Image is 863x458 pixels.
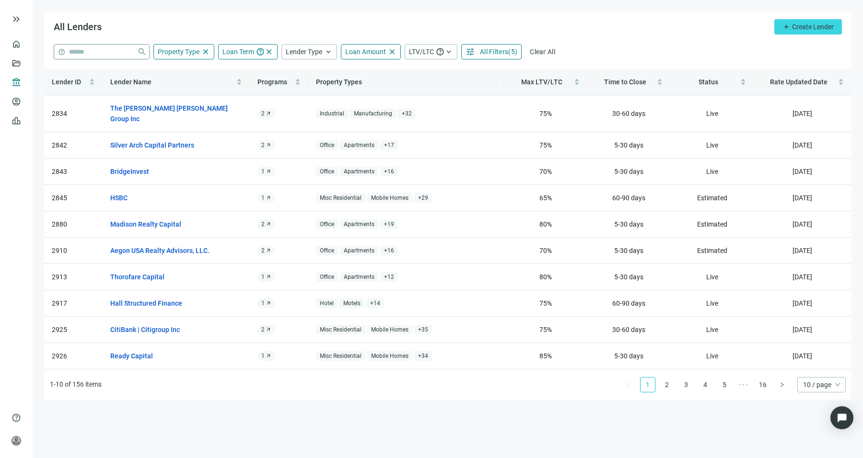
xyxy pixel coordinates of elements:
span: arrow_outward [266,111,271,116]
span: LTV/LTC [409,48,434,56]
span: 80 % [539,220,552,228]
span: Live [706,352,718,360]
span: + 34 [414,351,432,361]
td: 2834 [44,95,103,132]
span: [DATE] [793,141,812,149]
span: 2 [261,326,265,333]
span: 75 % [539,141,552,149]
span: arrow_outward [266,142,271,148]
span: 1 [261,194,265,202]
a: The [PERSON_NAME] [PERSON_NAME] Group Inc [110,103,232,124]
span: 2 [261,110,265,117]
span: 1 [261,273,265,281]
span: Live [706,273,718,281]
span: keyboard_arrow_up [324,47,333,56]
span: Property Type [158,48,199,56]
span: 75 % [539,326,552,333]
span: All Lenders [54,21,102,33]
li: Next 5 Pages [736,377,751,392]
span: + 29 [414,193,432,203]
td: 5-30 days [587,132,671,159]
span: Misc Residential [316,325,365,335]
button: tuneAll Filters(5) [461,44,522,59]
span: Live [706,326,718,333]
span: 70 % [539,168,552,175]
span: Industrial [316,109,348,119]
span: + 19 [380,219,398,229]
span: 65 % [539,194,552,202]
span: Misc Residential [316,193,365,203]
span: 75 % [539,299,552,307]
li: 1 [640,377,655,392]
td: 5-30 days [587,238,671,264]
td: 2845 [44,185,103,211]
span: Mobile Homes [367,325,412,335]
a: 3 [679,378,693,392]
td: 2842 [44,132,103,159]
span: Hotel [316,298,338,309]
button: right [774,377,790,392]
span: Programs [257,78,287,86]
span: Apartments [340,167,378,177]
a: CitiBank | Citigroup Inc [110,324,180,335]
td: 2925 [44,317,103,343]
span: 85 % [539,352,552,360]
a: 4 [698,378,712,392]
span: arrow_outward [266,195,271,201]
span: Apartments [340,246,378,256]
span: Lender Name [110,78,152,86]
span: Office [316,219,338,229]
span: Live [706,141,718,149]
a: 1 [641,378,655,392]
span: help [58,48,65,56]
li: 4 [698,377,713,392]
span: arrow_outward [266,300,271,306]
a: BridgeInvest [110,166,149,177]
span: Estimated [697,194,727,202]
td: 2880 [44,211,103,238]
a: 5 [717,378,732,392]
span: Loan Amount [345,48,386,56]
td: 2843 [44,159,103,185]
td: 2926 [44,343,103,369]
span: Live [706,299,718,307]
span: Property Types [316,78,362,86]
span: [DATE] [793,352,812,360]
span: arrow_outward [266,327,271,332]
span: Mobile Homes [367,193,412,203]
a: HSBC [110,193,128,203]
span: 1 [261,299,265,307]
span: ••• [736,377,751,392]
button: keyboard_double_arrow_right [11,13,22,25]
span: Office [316,167,338,177]
a: 16 [756,378,770,392]
span: Live [706,168,718,175]
span: close [201,47,210,56]
li: 16 [755,377,770,392]
button: Clear All [525,44,560,59]
a: Thorofare Capital [110,272,164,282]
button: left [621,377,636,392]
li: 1-10 of 156 items [50,377,102,392]
span: Clear All [530,48,555,56]
span: Office [316,140,338,150]
span: Manufacturing [350,109,396,119]
span: + 35 [414,325,432,335]
td: 5-30 days [587,264,671,290]
span: right [779,382,785,388]
span: left [626,382,631,388]
span: [DATE] [793,194,812,202]
span: Loan Term [222,48,254,56]
a: 2 [660,378,674,392]
span: keyboard_arrow_up [444,47,453,56]
span: Create Lender [792,23,834,31]
span: 80 % [539,273,552,281]
span: help [256,47,265,56]
li: 3 [678,377,694,392]
span: [DATE] [793,168,812,175]
span: 1 [261,168,265,175]
li: 2 [659,377,675,392]
span: [DATE] [793,247,812,254]
span: Estimated [697,247,727,254]
span: Lender Type [286,48,322,56]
